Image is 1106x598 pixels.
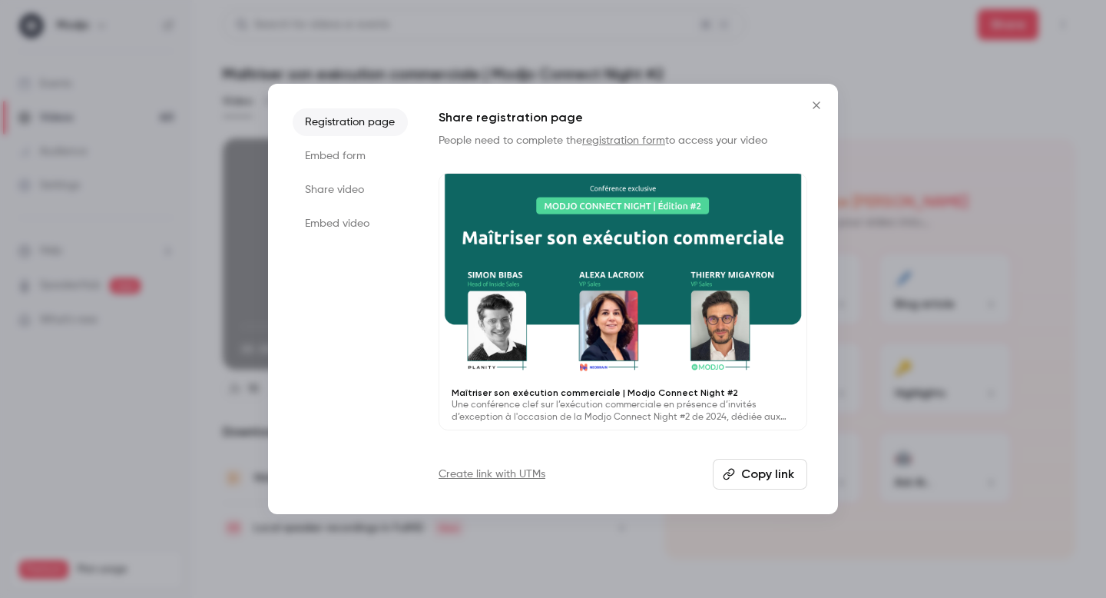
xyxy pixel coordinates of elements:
p: Maîtriser son exécution commerciale | Modjo Connect Night #2 [452,387,794,399]
a: Maîtriser son exécution commerciale | Modjo Connect Night #2Une conférence clef sur l’exécution c... [439,173,807,430]
p: People need to complete the to access your video [439,133,807,148]
h1: Share registration page [439,108,807,127]
button: Close [801,90,832,121]
li: Share video [293,176,408,204]
p: Une conférence clef sur l’exécution commerciale en présence d’invités d’exception à l'occasion de... [452,399,794,424]
li: Embed video [293,210,408,238]
li: Embed form [293,142,408,170]
a: Create link with UTMs [439,467,545,482]
button: Copy link [713,459,807,490]
li: Registration page [293,108,408,136]
a: registration form [582,135,665,146]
